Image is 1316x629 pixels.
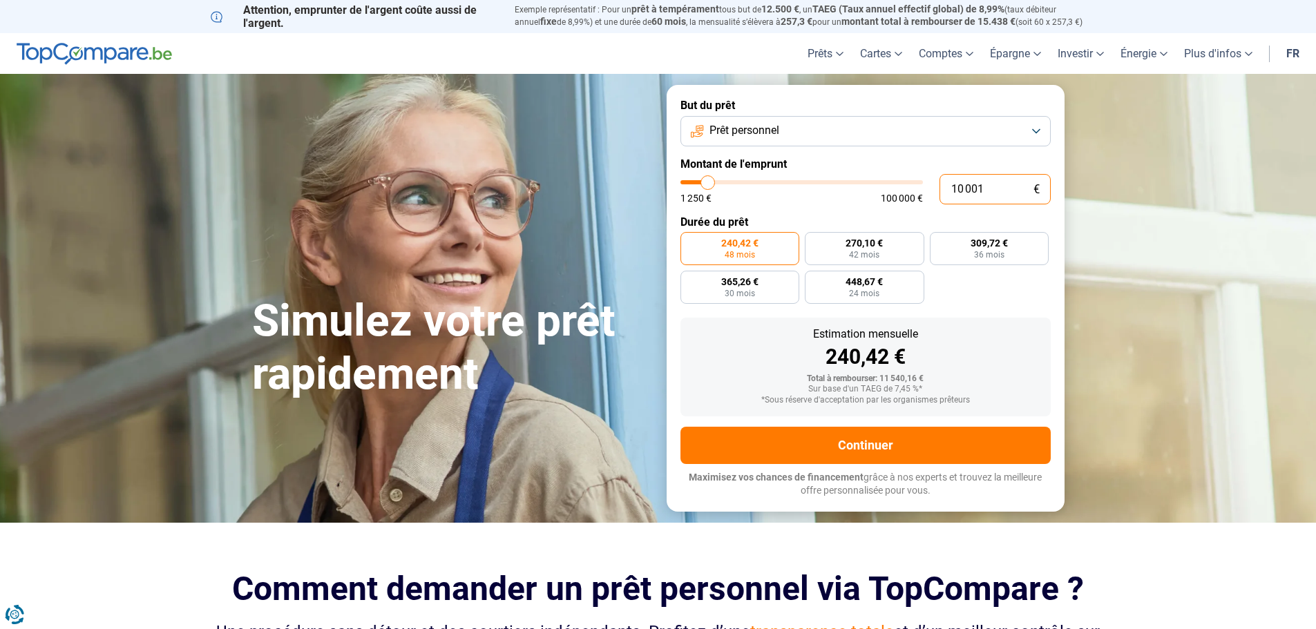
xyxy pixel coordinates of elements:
[781,16,812,27] span: 257,3 €
[725,251,755,259] span: 48 mois
[721,277,759,287] span: 365,26 €
[721,238,759,248] span: 240,42 €
[1033,184,1040,195] span: €
[680,215,1051,229] label: Durée du prêt
[846,238,883,248] span: 270,10 €
[881,193,923,203] span: 100 000 €
[761,3,799,14] span: 12.500 €
[846,277,883,287] span: 448,67 €
[971,238,1008,248] span: 309,72 €
[689,472,864,483] span: Maximisez vos chances de financement
[211,3,498,30] p: Attention, emprunter de l'argent coûte aussi de l'argent.
[680,427,1051,464] button: Continuer
[211,570,1106,608] h2: Comment demander un prêt personnel via TopCompare ?
[849,289,879,298] span: 24 mois
[725,289,755,298] span: 30 mois
[1112,33,1176,74] a: Énergie
[841,16,1015,27] span: montant total à rembourser de 15.438 €
[515,3,1106,28] p: Exemple représentatif : Pour un tous but de , un (taux débiteur annuel de 8,99%) et une durée de ...
[1049,33,1112,74] a: Investir
[252,295,650,401] h1: Simulez votre prêt rapidement
[1278,33,1308,74] a: fr
[651,16,686,27] span: 60 mois
[709,123,779,138] span: Prêt personnel
[849,251,879,259] span: 42 mois
[680,116,1051,146] button: Prêt personnel
[692,329,1040,340] div: Estimation mensuelle
[540,16,557,27] span: fixe
[852,33,910,74] a: Cartes
[631,3,719,14] span: prêt à tempérament
[692,385,1040,394] div: Sur base d'un TAEG de 7,45 %*
[692,374,1040,384] div: Total à rembourser: 11 540,16 €
[17,43,172,65] img: TopCompare
[680,99,1051,112] label: But du prêt
[692,396,1040,405] div: *Sous réserve d'acceptation par les organismes prêteurs
[692,347,1040,367] div: 240,42 €
[680,471,1051,498] p: grâce à nos experts et trouvez la meilleure offre personnalisée pour vous.
[799,33,852,74] a: Prêts
[982,33,1049,74] a: Épargne
[910,33,982,74] a: Comptes
[812,3,1004,14] span: TAEG (Taux annuel effectif global) de 8,99%
[1176,33,1261,74] a: Plus d'infos
[974,251,1004,259] span: 36 mois
[680,193,712,203] span: 1 250 €
[680,157,1051,171] label: Montant de l'emprunt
